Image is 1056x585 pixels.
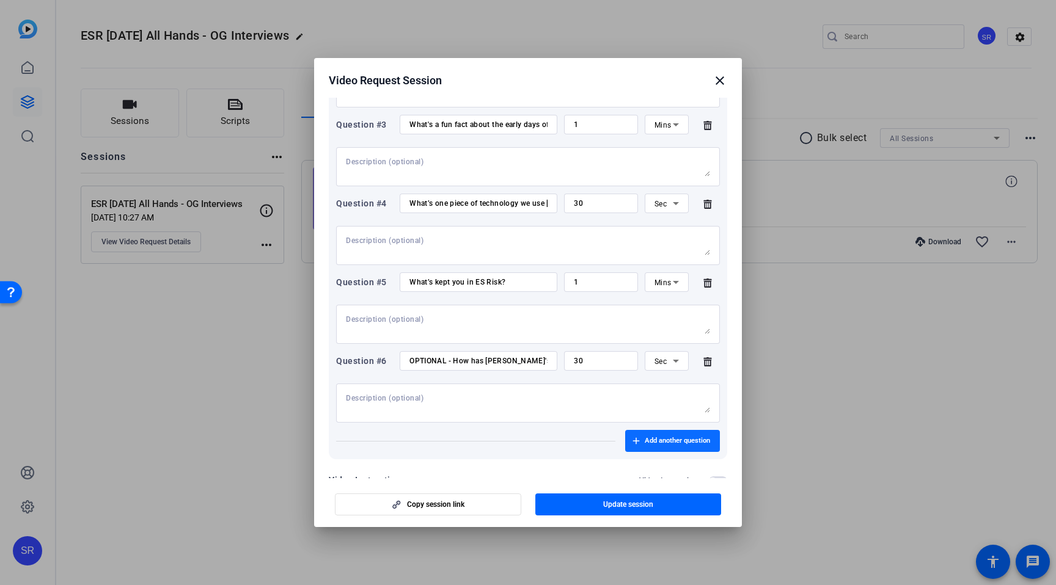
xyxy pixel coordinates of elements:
[409,356,548,366] input: Enter your question here
[713,73,727,88] mat-icon: close
[574,277,628,287] input: Time
[336,117,393,132] div: Question #3
[654,121,672,129] span: Mins
[409,120,548,129] input: Enter your question here
[329,473,405,487] div: Video Instructions
[639,476,702,485] h2: Video Instructions
[574,198,628,208] input: Time
[335,493,521,515] button: Copy session link
[336,354,393,368] div: Question #6
[409,277,548,287] input: Enter your question here
[645,436,710,446] span: Add another question
[654,357,667,366] span: Sec
[336,275,393,289] div: Question #5
[574,120,628,129] input: Time
[603,500,653,509] span: Update session
[407,500,464,509] span: Copy session link
[654,278,672,287] span: Mins
[625,430,720,452] button: Add another question
[574,356,628,366] input: Time
[409,198,548,208] input: Enter your question here
[336,196,393,211] div: Question #4
[654,200,667,208] span: Sec
[535,493,722,515] button: Update session
[329,73,727,88] div: Video Request Session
